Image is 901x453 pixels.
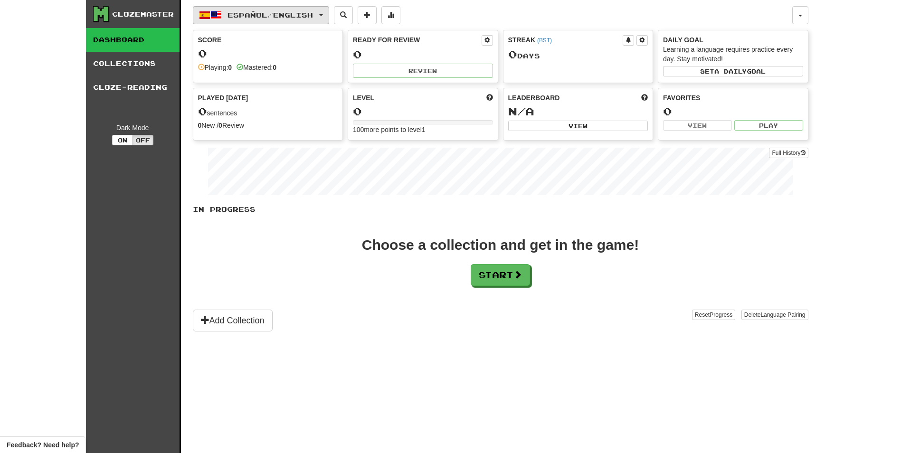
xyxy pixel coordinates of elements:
div: Favorites [663,93,803,103]
button: View [508,121,648,131]
p: In Progress [193,205,808,214]
span: 0 [198,104,207,118]
span: This week in points, UTC [641,93,648,103]
button: Search sentences [334,6,353,24]
a: Dashboard [86,28,180,52]
div: Score [198,35,338,45]
span: Progress [710,311,732,318]
button: Add Collection [193,310,273,331]
span: Español / English [228,11,313,19]
span: Language Pairing [760,311,805,318]
button: DeleteLanguage Pairing [741,310,808,320]
button: Off [133,135,153,145]
div: sentences [198,105,338,118]
span: N/A [508,104,534,118]
div: 0 [663,105,803,117]
strong: 0 [198,122,202,129]
span: Score more points to level up [486,93,493,103]
button: ResetProgress [692,310,735,320]
div: Ready for Review [353,35,482,45]
button: On [112,135,133,145]
div: Choose a collection and get in the game! [362,238,639,252]
span: Leaderboard [508,93,560,103]
button: Review [353,64,493,78]
strong: 0 [228,64,232,71]
div: Daily Goal [663,35,803,45]
div: New / Review [198,121,338,130]
button: Start [471,264,530,286]
a: Cloze-Reading [86,75,180,99]
span: Level [353,93,374,103]
div: 0 [353,105,493,117]
div: Learning a language requires practice every day. Stay motivated! [663,45,803,64]
strong: 0 [273,64,276,71]
div: 100 more points to level 1 [353,125,493,134]
span: Played [DATE] [198,93,248,103]
a: Collections [86,52,180,75]
button: Play [734,120,803,131]
button: Add sentence to collection [358,6,377,24]
div: Playing: [198,63,232,72]
button: View [663,120,732,131]
span: 0 [508,47,517,61]
button: Español/English [193,6,329,24]
div: 0 [353,48,493,60]
a: (BST) [537,37,552,44]
button: Seta dailygoal [663,66,803,76]
span: Open feedback widget [7,440,79,450]
div: Clozemaster [112,9,174,19]
div: Streak [508,35,623,45]
a: Full History [769,148,808,158]
span: a daily [714,68,747,75]
div: Mastered: [237,63,276,72]
div: Day s [508,48,648,61]
strong: 0 [218,122,222,129]
div: Dark Mode [93,123,172,132]
button: More stats [381,6,400,24]
div: 0 [198,47,338,59]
